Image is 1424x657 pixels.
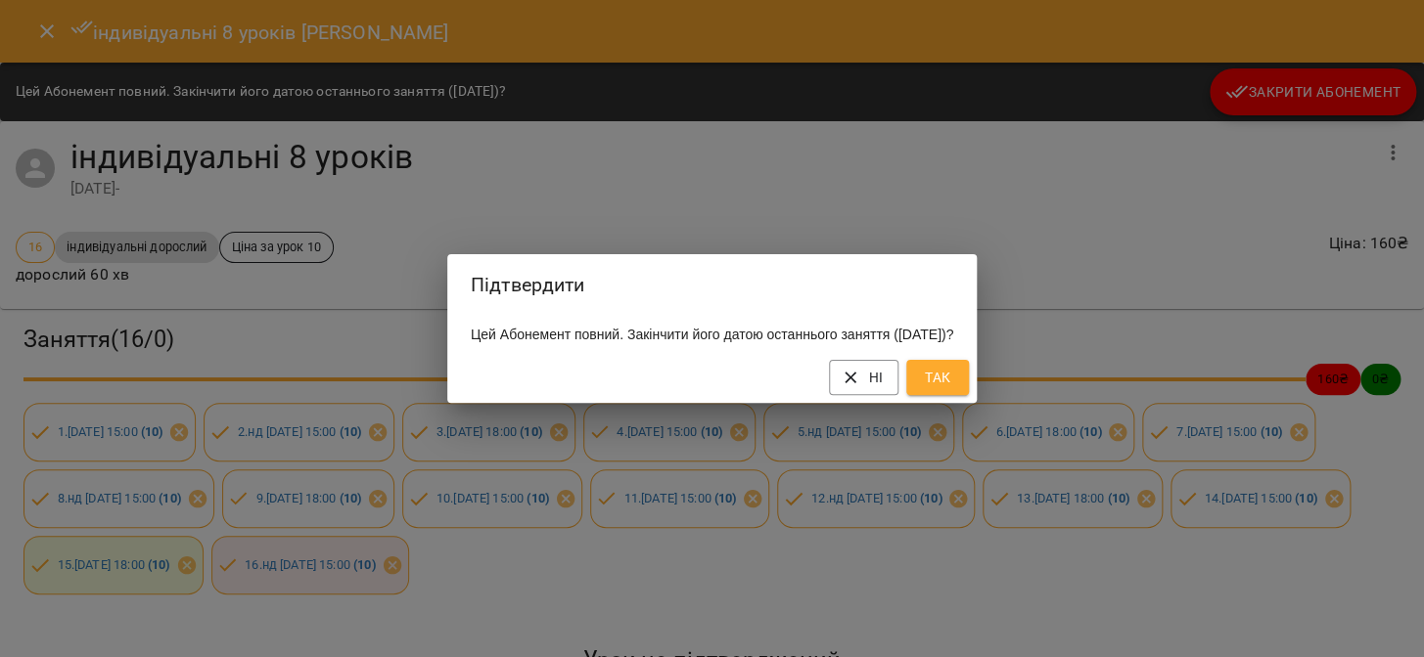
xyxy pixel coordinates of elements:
h2: Підтвердити [471,270,953,300]
button: Так [906,360,969,395]
button: Ні [829,360,898,395]
div: Цей Абонемент повний. Закінчити його датою останнього заняття ([DATE])? [447,317,977,352]
span: Так [922,366,953,389]
span: Ні [845,366,883,389]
